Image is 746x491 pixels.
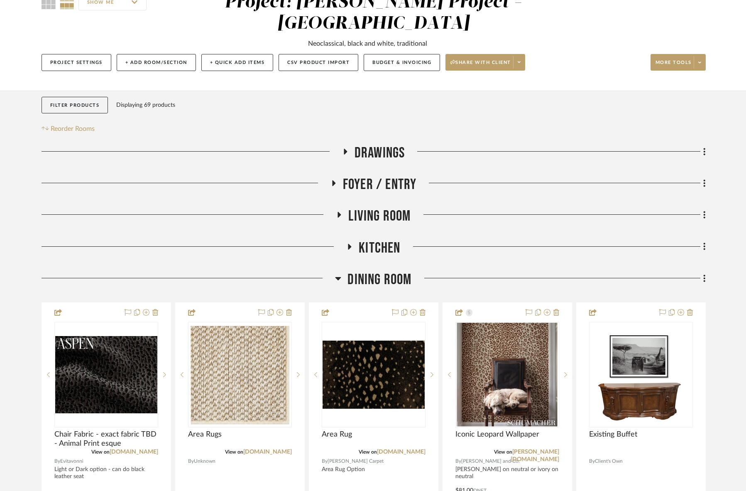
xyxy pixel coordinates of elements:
[308,39,427,49] div: Neoclassical, black and white, traditional
[55,336,157,413] img: Chair Fabric - exact fabric TBD - Animal Print esque
[51,124,95,134] span: Reorder Rooms
[355,144,405,162] span: Drawings
[60,457,83,465] span: Evitavonni
[651,54,706,71] button: More tools
[589,430,637,439] span: Existing Buffet
[322,430,352,439] span: Area Rug
[188,430,222,439] span: Area Rugs
[54,457,60,465] span: By
[511,449,559,462] a: [PERSON_NAME][DOMAIN_NAME]
[54,430,158,448] span: Chair Fabric - exact fabric TBD - Animal Print esque
[594,323,687,427] img: Existing Buffet
[322,457,328,465] span: By
[42,54,111,71] button: Project Settings
[323,341,425,409] img: Area Rug
[445,54,525,71] button: Share with client
[359,449,377,454] span: View on
[595,457,623,465] span: Client's Own
[225,449,243,454] span: View on
[461,457,520,465] span: [PERSON_NAME] and Co.
[494,449,512,454] span: View on
[656,59,692,72] span: More tools
[188,457,194,465] span: By
[322,322,425,427] div: 1
[347,271,411,289] span: Dining Room
[364,54,440,71] button: Budget & Invoicing
[188,322,291,427] div: 0
[450,59,511,72] span: Share with client
[359,239,400,257] span: Kitchen
[589,322,692,427] div: 0
[42,124,95,134] button: Reorder Rooms
[455,430,539,439] span: Iconic Leopard Wallpaper
[328,457,384,465] span: [PERSON_NAME] Carpet
[91,449,110,454] span: View on
[377,449,426,455] a: [DOMAIN_NAME]
[194,457,215,465] span: Unknown
[348,207,411,225] span: Living Room
[279,54,358,71] button: CSV Product Import
[117,54,196,71] button: + Add Room/Section
[110,449,158,455] a: [DOMAIN_NAME]
[457,323,558,427] img: Iconic Leopard Wallpaper
[201,54,274,71] button: + Quick Add Items
[456,322,559,427] div: 3
[455,457,461,465] span: By
[243,449,292,455] a: [DOMAIN_NAME]
[343,176,417,194] span: Foyer / Entry
[589,457,595,465] span: By
[189,324,291,425] img: Area Rugs
[42,97,108,114] button: Filter Products
[55,322,158,427] div: 1
[116,97,175,113] div: Displaying 69 products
